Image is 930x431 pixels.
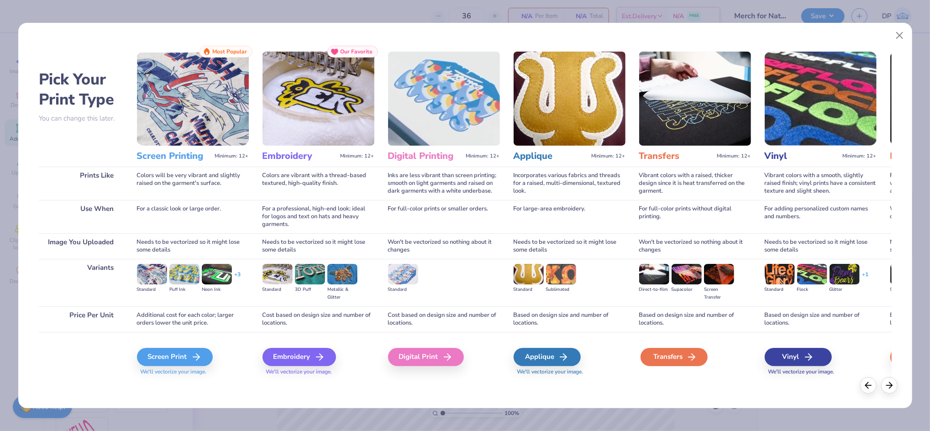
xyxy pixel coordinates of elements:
div: For a professional, high-end look; ideal for logos and text on hats and heavy garments. [263,200,374,233]
div: Based on design size and number of locations. [765,306,877,332]
div: For adding personalized custom names and numbers. [765,200,877,233]
div: Vinyl [765,348,832,366]
div: Vibrant colors with a raised, thicker design since it is heat transferred on the garment. [639,167,751,200]
h3: Vinyl [765,150,839,162]
img: Digital Printing [388,52,500,146]
div: For large-area embroidery. [514,200,625,233]
img: Standard [137,264,167,284]
span: Most Popular [213,48,247,55]
img: Applique [514,52,625,146]
div: Glitter [830,286,860,294]
img: Embroidery [263,52,374,146]
div: Prints Like [39,167,123,200]
div: For full-color prints without digital printing. [639,200,751,233]
img: Screen Transfer [704,264,734,284]
img: Neon Ink [202,264,232,284]
div: Needs to be vectorized so it might lose some details [765,233,877,259]
img: Standard [765,264,795,284]
img: Standard [514,264,544,284]
div: Standard [514,286,544,294]
h3: Embroidery [263,150,337,162]
div: Digital Print [388,348,464,366]
div: Cost based on design size and number of locations. [388,306,500,332]
div: Applique [514,348,581,366]
div: Direct-to-film [639,286,669,294]
span: We'll vectorize your image. [514,368,625,376]
img: Sublimated [546,264,576,284]
div: Embroidery [263,348,336,366]
button: Close [891,27,908,44]
img: Supacolor [672,264,702,284]
div: Standard [137,286,167,294]
div: Won't be vectorized so nothing about it changes [639,233,751,259]
div: Standard [388,286,418,294]
span: We'll vectorize your image. [263,368,374,376]
div: Screen Transfer [704,286,734,301]
img: Glitter [830,264,860,284]
span: Minimum: 12+ [341,153,374,159]
div: Flock [797,286,827,294]
div: Price Per Unit [39,306,123,332]
p: You can change this later. [39,115,123,122]
div: Use When [39,200,123,233]
span: We'll vectorize your image. [137,368,249,376]
div: Based on design size and number of locations. [639,306,751,332]
div: Inks are less vibrant than screen printing; smooth on light garments and raised on dark garments ... [388,167,500,200]
span: Minimum: 12+ [466,153,500,159]
div: Cost based on design size and number of locations. [263,306,374,332]
div: Puff Ink [169,286,200,294]
div: Metallic & Glitter [327,286,357,301]
div: 3D Puff [295,286,325,294]
div: For a classic look or large order. [137,200,249,233]
span: Minimum: 12+ [592,153,625,159]
div: + 1 [862,271,868,286]
div: Needs to be vectorized so it might lose some details [514,233,625,259]
span: Minimum: 12+ [843,153,877,159]
div: Transfers [641,348,708,366]
div: Standard [890,286,920,294]
img: Transfers [639,52,751,146]
div: Screen Print [137,348,213,366]
div: Supacolor [672,286,702,294]
img: Standard [388,264,418,284]
h3: Screen Printing [137,150,211,162]
div: + 3 [234,271,241,286]
div: Colors will be very vibrant and slightly raised on the garment's surface. [137,167,249,200]
div: Standard [263,286,293,294]
span: Minimum: 12+ [717,153,751,159]
img: Standard [890,264,920,284]
img: Metallic & Glitter [327,264,357,284]
img: Vinyl [765,52,877,146]
div: Won't be vectorized so nothing about it changes [388,233,500,259]
div: Additional cost for each color; larger orders lower the unit price. [137,306,249,332]
div: For full-color prints or smaller orders. [388,200,500,233]
img: Standard [263,264,293,284]
div: Sublimated [546,286,576,294]
span: Minimum: 12+ [215,153,249,159]
div: Incorporates various fabrics and threads for a raised, multi-dimensional, textured look. [514,167,625,200]
div: Image You Uploaded [39,233,123,259]
div: Needs to be vectorized so it might lose some details [263,233,374,259]
div: Variants [39,259,123,306]
img: Puff Ink [169,264,200,284]
span: We'll vectorize your image. [765,368,877,376]
h3: Digital Printing [388,150,462,162]
h2: Pick Your Print Type [39,69,123,110]
img: Flock [797,264,827,284]
span: Our Favorite [341,48,373,55]
div: Colors are vibrant with a thread-based textured, high-quality finish. [263,167,374,200]
div: Vibrant colors with a smooth, slightly raised finish; vinyl prints have a consistent texture and ... [765,167,877,200]
img: 3D Puff [295,264,325,284]
h3: Applique [514,150,588,162]
div: Based on design size and number of locations. [514,306,625,332]
div: Needs to be vectorized so it might lose some details [137,233,249,259]
img: Direct-to-film [639,264,669,284]
h3: Transfers [639,150,714,162]
div: Standard [765,286,795,294]
div: Neon Ink [202,286,232,294]
img: Screen Printing [137,52,249,146]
